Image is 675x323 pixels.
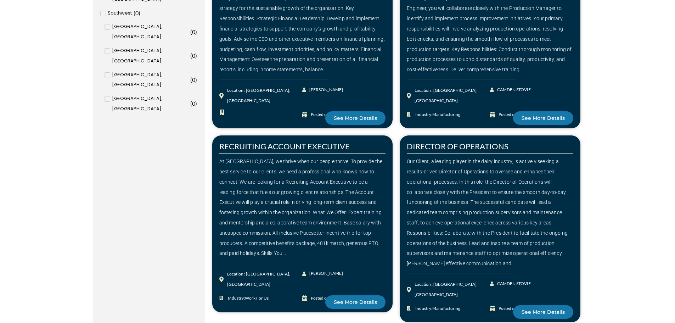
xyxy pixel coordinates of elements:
span: [PERSON_NAME] [308,268,343,279]
span: [PERSON_NAME] [308,85,343,95]
span: 0 [192,52,195,59]
span: ( [190,100,192,107]
span: CAMDEN STOVIE [495,85,531,95]
span: See More Details [522,116,565,121]
a: CAMDEN STOVIE [490,85,531,95]
span: 0 [192,76,195,83]
span: See More Details [334,116,377,121]
a: [PERSON_NAME] [302,268,344,279]
span: [GEOGRAPHIC_DATA], [GEOGRAPHIC_DATA] [112,22,189,42]
div: At [GEOGRAPHIC_DATA], we thrive when our people thrive. To provide the best service to our client... [219,156,386,258]
a: See More Details [325,111,386,125]
span: 0 [135,10,139,16]
span: See More Details [522,310,565,314]
span: [GEOGRAPHIC_DATA], [GEOGRAPHIC_DATA] [112,70,189,90]
a: See More Details [513,305,573,319]
a: RECRUITING ACCOUNT EXECUTIVE [219,141,350,151]
span: 0 [192,100,195,107]
span: ) [195,100,197,107]
div: Location : [GEOGRAPHIC_DATA], [GEOGRAPHIC_DATA] [227,85,303,106]
a: See More Details [513,111,573,125]
a: DIRECTOR OF OPERATIONS [407,141,508,151]
span: Southwest [108,8,132,18]
div: Location : [GEOGRAPHIC_DATA], [GEOGRAPHIC_DATA] [415,85,490,106]
span: ( [190,52,192,59]
span: ( [190,76,192,83]
span: [GEOGRAPHIC_DATA], [GEOGRAPHIC_DATA] [112,94,189,114]
span: ) [139,10,140,16]
span: See More Details [334,300,377,305]
div: Our Client, a leading player in the dairy industry, is actively seeking a results-driven Director... [407,156,573,269]
div: Location : [GEOGRAPHIC_DATA], [GEOGRAPHIC_DATA] [227,269,303,290]
a: [PERSON_NAME] [302,85,344,95]
span: ( [190,28,192,35]
a: CAMDEN STOVIE [490,279,531,289]
span: ( [134,10,135,16]
span: ) [195,28,197,35]
span: CAMDEN STOVIE [495,279,531,289]
span: ) [195,76,197,83]
span: ) [195,52,197,59]
a: See More Details [325,295,386,309]
div: Location : [GEOGRAPHIC_DATA], [GEOGRAPHIC_DATA] [415,279,490,300]
span: [GEOGRAPHIC_DATA], [GEOGRAPHIC_DATA] [112,46,189,66]
span: 0 [192,28,195,35]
